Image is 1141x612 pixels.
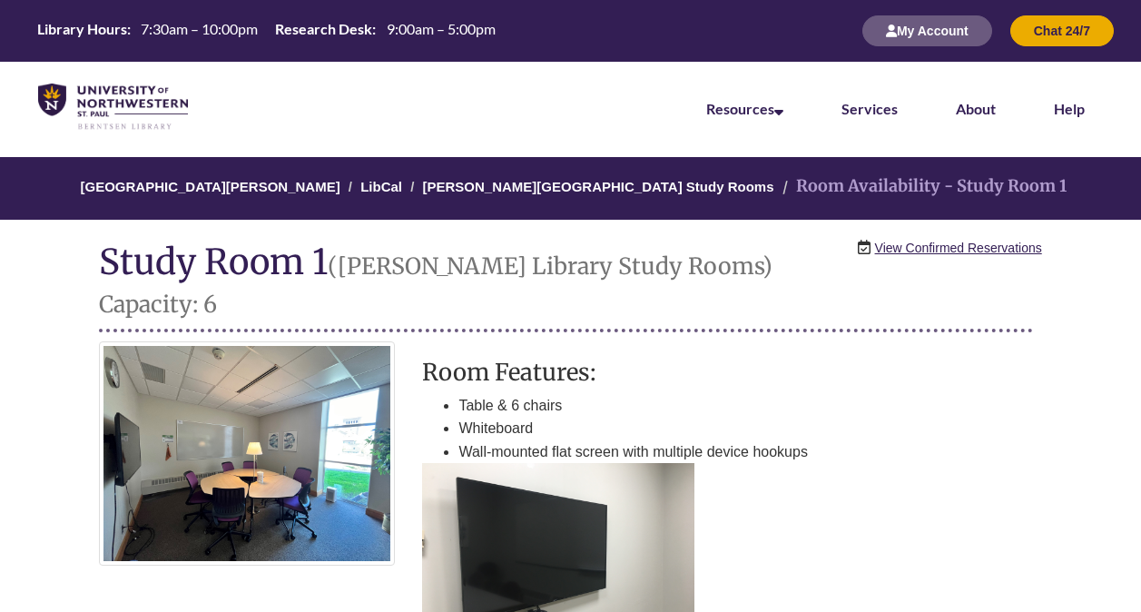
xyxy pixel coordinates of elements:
table: Hours Today [30,19,502,41]
h3: Room Features: [422,360,1041,385]
li: Room Availability - Study Room 1 [778,173,1067,200]
span: 7:30am – 10:00pm [141,20,258,37]
a: [PERSON_NAME][GEOGRAPHIC_DATA] Study Rooms [423,179,774,194]
img: UNWSP Library Logo [38,84,188,131]
a: Resources [706,100,783,117]
a: View Confirmed Reservations [875,238,1042,258]
h1: Study Room 1 [99,242,1032,331]
a: About [956,100,996,117]
small: Capacity: 6 [99,290,217,319]
a: [GEOGRAPHIC_DATA][PERSON_NAME] [81,179,340,194]
small: ([PERSON_NAME] Library Study Rooms) [328,252,772,281]
li: Table & 6 chairs [458,394,1041,418]
li: Wall-mounted flat screen with multiple device hookups [458,440,1041,464]
nav: Breadcrumb [99,157,1041,220]
a: Help [1054,100,1085,117]
a: Services [841,100,898,117]
a: My Account [862,23,992,38]
a: Hours Today [30,19,502,43]
a: LibCal [360,179,402,194]
span: 9:00am – 5:00pm [387,20,496,37]
button: Chat 24/7 [1010,15,1114,46]
li: Whiteboard [458,417,1041,440]
button: My Account [862,15,992,46]
img: Study Room 1 [99,341,395,566]
th: Research Desk: [268,19,379,39]
a: Chat 24/7 [1010,23,1114,38]
th: Library Hours: [30,19,133,39]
